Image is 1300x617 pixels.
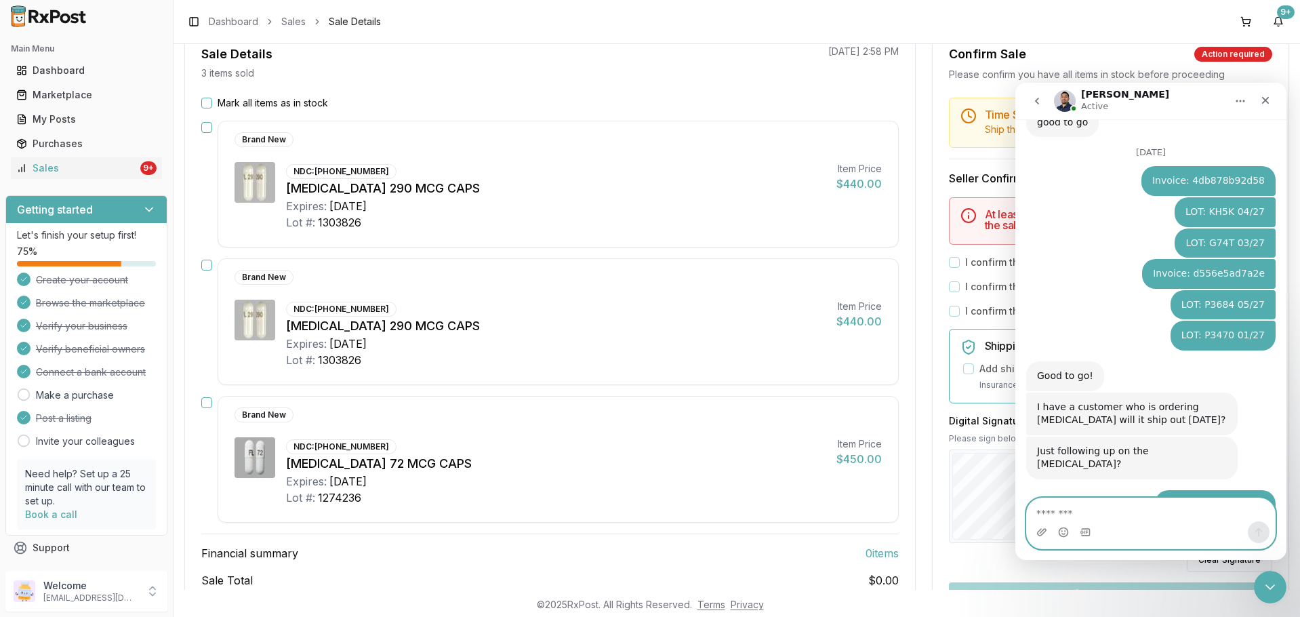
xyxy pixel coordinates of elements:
[235,162,275,203] img: Linzess 290 MCG CAPS
[17,245,37,258] span: 75 %
[25,509,77,520] a: Book a call
[16,113,157,126] div: My Posts
[5,536,167,560] button: Support
[836,176,882,192] div: $440.00
[235,407,293,422] div: Brand New
[1277,5,1295,19] div: 9+
[836,300,882,313] div: Item Price
[286,198,327,214] div: Expires:
[11,156,162,180] a: Sales9+
[286,179,826,198] div: [MEDICAL_DATA] 290 MCG CAPS
[11,83,162,107] a: Marketplace
[318,352,361,368] div: 1303826
[16,64,157,77] div: Dashboard
[286,214,315,231] div: Lot #:
[5,133,167,155] button: Purchases
[11,107,162,132] a: My Posts
[17,228,156,242] p: Let's finish your setup first!
[25,467,148,508] p: Need help? Set up a 25 minute call with our team to set up.
[949,433,1272,444] p: Please sign below to confirm your acceptance of this order
[43,593,138,603] p: [EMAIL_ADDRESS][DOMAIN_NAME]
[286,490,315,506] div: Lot #:
[16,88,157,102] div: Marketplace
[286,439,397,454] div: NDC: [PHONE_NUMBER]
[5,60,167,81] button: Dashboard
[965,280,1245,294] label: I confirm that all 0 selected items match the listed condition
[36,389,114,402] a: Make a purchase
[36,273,128,287] span: Create your account
[868,572,899,589] span: $0.00
[201,66,254,80] p: 3 items sold
[36,435,135,448] a: Invite your colleagues
[1267,11,1289,33] button: 9+
[286,164,397,179] div: NDC: [PHONE_NUMBER]
[329,198,367,214] div: [DATE]
[697,599,725,610] a: Terms
[979,362,1238,376] label: Add shipping insurance for $0.00 ( 1.5 % of order value)
[286,473,327,490] div: Expires:
[17,201,93,218] h3: Getting started
[5,84,167,106] button: Marketplace
[218,96,328,110] label: Mark all items as in stock
[1015,83,1286,560] iframe: Intercom live chat
[949,68,1272,81] div: Please confirm you have all items in stock before proceeding
[329,473,367,490] div: [DATE]
[201,572,253,589] span: Sale Total
[11,132,162,156] a: Purchases
[16,137,157,151] div: Purchases
[949,170,1272,186] h3: Seller Confirmation
[5,157,167,179] button: Sales9+
[286,336,327,352] div: Expires:
[985,109,1261,120] h5: Time Sensitive
[1254,571,1286,603] iframe: Intercom live chat
[36,296,145,310] span: Browse the marketplace
[985,209,1261,231] h5: At least one item must be marked as in stock to confirm the sale.
[318,490,361,506] div: 1274236
[329,336,367,352] div: [DATE]
[286,302,397,317] div: NDC: [PHONE_NUMBER]
[209,15,258,28] a: Dashboard
[5,560,167,584] button: Feedback
[836,162,882,176] div: Item Price
[286,317,826,336] div: [MEDICAL_DATA] 290 MCG CAPS
[866,545,899,561] span: 0 item s
[43,579,138,593] p: Welcome
[949,414,1272,428] h3: Digital Signature
[36,412,92,425] span: Post a listing
[731,599,764,610] a: Privacy
[36,365,146,379] span: Connect a bank account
